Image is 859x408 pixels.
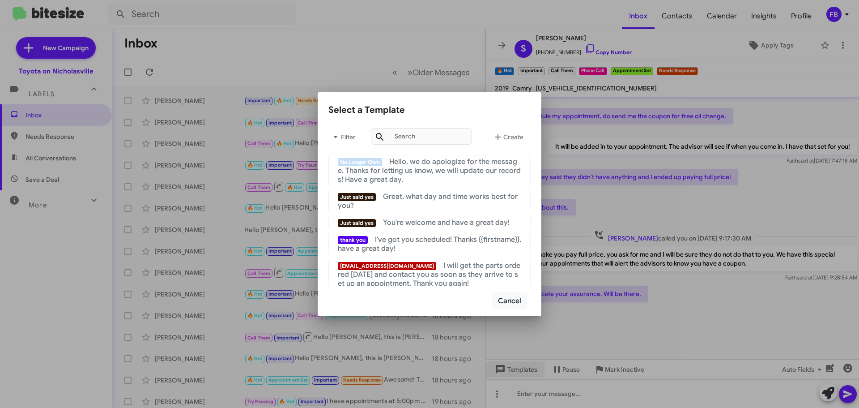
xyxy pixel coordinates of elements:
span: Filter [328,129,357,145]
span: thank you [338,236,368,244]
div: Select a Template [328,103,531,117]
input: Search [371,128,472,145]
span: Hello, we do apologize for the message. Thanks for letting us know, we will update our records! H... [338,157,521,184]
span: I will get the parts ordered [DATE] and contact you as soon as they arrive to set up an appointme... [338,261,520,288]
button: Create [485,126,531,148]
span: [EMAIL_ADDRESS][DOMAIN_NAME] [338,262,436,270]
span: Great, what day and time works best for you? [338,192,518,210]
span: Just said yes [338,193,376,201]
span: Just said yes [338,219,376,227]
span: Create [493,129,523,145]
span: I've got you scheduled! Thanks {{firstname}}, have a great day! [338,235,521,253]
button: Cancel [492,292,527,309]
span: No Longer Own [338,158,382,166]
button: Filter [328,126,357,148]
span: You're welcome and have a great day! [383,218,510,227]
